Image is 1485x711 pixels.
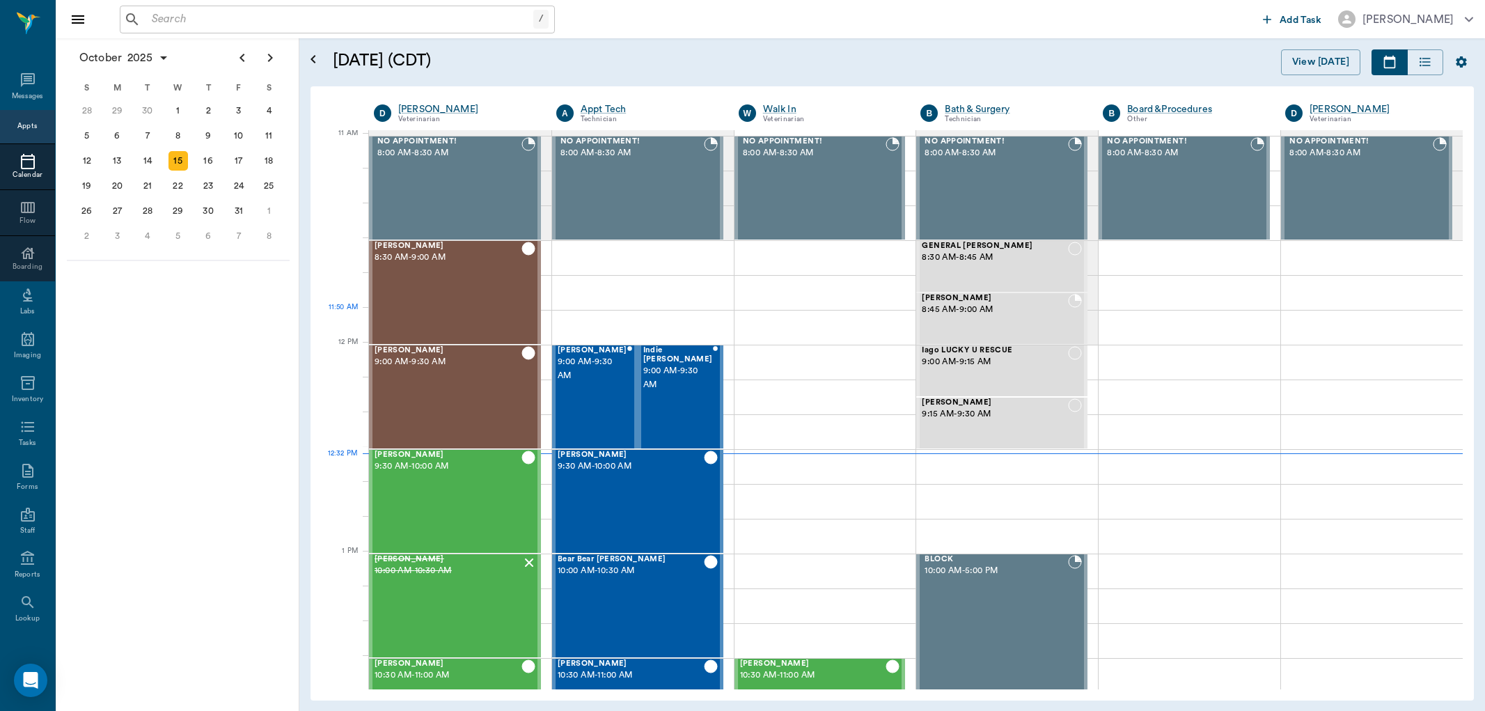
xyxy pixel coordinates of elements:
span: BLOCK [925,555,1068,564]
span: [PERSON_NAME] [375,555,521,564]
div: A [556,104,574,122]
div: Inventory [12,394,43,405]
div: Technician [945,114,1082,125]
span: 8:00 AM - 8:30 AM [1289,146,1433,160]
div: Thursday, October 2, 2025 [198,101,218,120]
div: Friday, October 17, 2025 [229,151,249,171]
div: BOOKED, 8:00 AM - 8:30 AM [552,136,723,240]
span: [PERSON_NAME] [558,659,704,669]
div: Wednesday, November 5, 2025 [168,226,188,246]
button: Close drawer [64,6,92,33]
span: October [77,48,125,68]
a: Board &Procedures [1127,102,1264,116]
div: CHECKED_OUT, 10:00 AM - 10:30 AM [552,554,723,658]
div: NO_SHOW, 10:00 AM - 10:30 AM [369,554,541,658]
div: CHECKED_OUT, 9:30 AM - 10:00 AM [369,449,541,554]
div: Sunday, October 5, 2025 [77,126,97,146]
button: [PERSON_NAME] [1327,6,1484,32]
button: Next page [256,44,284,72]
span: NO APPOINTMENT! [377,137,521,146]
span: Indie [PERSON_NAME] [643,346,713,364]
div: Sunday, October 19, 2025 [77,176,97,196]
div: Saturday, November 1, 2025 [259,201,278,221]
div: Saturday, October 11, 2025 [259,126,278,146]
div: Monday, November 3, 2025 [107,226,127,246]
a: [PERSON_NAME] [1310,102,1447,116]
a: [PERSON_NAME] [398,102,535,116]
input: Search [146,10,533,29]
div: NOT_CONFIRMED, 8:30 AM - 8:45 AM [916,240,1087,292]
div: Saturday, October 4, 2025 [259,101,278,120]
div: CHECKED_OUT, 9:30 AM - 10:00 AM [552,449,723,554]
span: [PERSON_NAME] [558,451,704,460]
div: CHECKED_OUT, 9:00 AM - 9:30 AM [369,345,541,449]
div: Monday, October 6, 2025 [107,126,127,146]
span: 9:30 AM - 10:00 AM [558,460,704,474]
div: W [163,77,194,98]
div: T [193,77,223,98]
div: Reports [15,570,40,580]
div: Tuesday, October 21, 2025 [138,176,157,196]
span: 10:00 AM - 10:30 AM [558,564,704,578]
div: CHECKED_OUT, 9:00 AM - 9:30 AM [638,345,723,449]
div: Saturday, October 25, 2025 [259,176,278,196]
div: NOT_CONFIRMED, 9:15 AM - 9:30 AM [916,397,1087,449]
button: Add Task [1257,6,1327,32]
div: NOT_CONFIRMED, 9:00 AM - 9:15 AM [916,345,1087,397]
div: Labs [20,306,35,317]
div: BOOKED, 8:00 AM - 8:30 AM [369,136,541,240]
div: Lookup [15,614,40,624]
div: Tuesday, October 7, 2025 [138,126,157,146]
div: D [1285,104,1303,122]
div: Tuesday, November 4, 2025 [138,226,157,246]
div: W [739,104,756,122]
span: [PERSON_NAME] [922,398,1068,407]
span: NO APPOINTMENT! [743,137,886,146]
div: Sunday, September 28, 2025 [77,101,97,120]
span: 8:45 AM - 9:00 AM [922,303,1068,317]
div: B [920,104,938,122]
div: Friday, October 31, 2025 [229,201,249,221]
div: Thursday, October 23, 2025 [198,176,218,196]
span: NO APPOINTMENT! [1107,137,1250,146]
div: Saturday, October 18, 2025 [259,151,278,171]
div: Thursday, October 16, 2025 [198,151,218,171]
div: Friday, October 10, 2025 [229,126,249,146]
span: 8:00 AM - 8:30 AM [560,146,704,160]
button: October2025 [72,44,176,72]
div: 11 AM [322,126,358,161]
span: [PERSON_NAME] [558,346,627,355]
span: 2025 [125,48,155,68]
span: 10:30 AM - 11:00 AM [740,669,886,682]
span: [PERSON_NAME] [375,659,521,669]
div: 1 PM [322,544,358,579]
div: BOOKED, 8:00 AM - 8:30 AM [916,136,1087,240]
div: B [1103,104,1120,122]
div: Monday, October 13, 2025 [107,151,127,171]
button: View [DATE] [1281,49,1360,75]
div: Sunday, October 12, 2025 [77,151,97,171]
div: BOOKED, 8:00 AM - 8:30 AM [1099,136,1270,240]
div: Monday, October 20, 2025 [107,176,127,196]
span: 9:00 AM - 9:30 AM [558,355,627,383]
span: [PERSON_NAME] [740,659,886,669]
div: Thursday, October 30, 2025 [198,201,218,221]
span: [PERSON_NAME] [922,294,1068,303]
div: Sunday, October 26, 2025 [77,201,97,221]
a: Appt Tech [581,102,718,116]
div: BOOKED, 8:45 AM - 9:00 AM [916,292,1087,345]
h5: [DATE] (CDT) [333,49,698,72]
div: BOOKED, 8:00 AM - 8:30 AM [734,136,906,240]
span: NO APPOINTMENT! [1289,137,1433,146]
span: Bear Bear [PERSON_NAME] [558,555,704,564]
span: 10:30 AM - 11:00 AM [558,669,704,682]
span: [PERSON_NAME] [375,451,521,460]
div: Bath & Surgery [945,102,1082,116]
div: Wednesday, October 29, 2025 [168,201,188,221]
div: Today, Wednesday, October 15, 2025 [168,151,188,171]
div: Wednesday, October 22, 2025 [168,176,188,196]
div: Staff [20,526,35,536]
span: 8:00 AM - 8:30 AM [377,146,521,160]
